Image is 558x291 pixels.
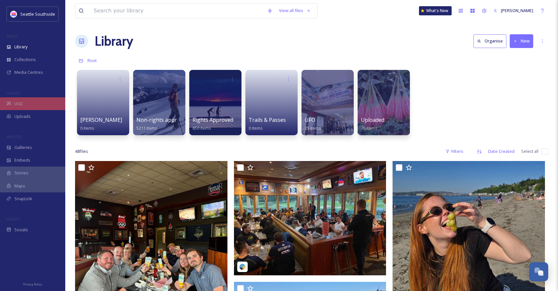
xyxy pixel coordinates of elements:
[501,8,533,13] span: [PERSON_NAME]
[529,262,548,281] button: Open Chat
[305,125,321,131] span: 25 items
[305,116,315,123] span: UFO
[7,217,20,221] span: SOCIALS
[510,34,533,48] button: New
[75,148,88,154] span: 48 file s
[249,117,286,131] a: Trails & Passes0 items
[249,116,286,123] span: Trails & Passes
[276,4,314,17] a: View all files
[305,117,321,131] a: UFO25 items
[23,280,42,288] a: Privacy Policy
[193,117,233,131] a: Rights Approved650 items
[95,31,133,51] a: Library
[80,116,122,123] span: [PERSON_NAME]
[87,57,97,64] a: Root
[136,116,189,123] span: Non-rights approved
[419,6,452,15] a: What's New
[234,161,386,275] img: billybaroosrestaurant-17940080099480510.jpeg
[249,125,263,131] span: 0 items
[14,113,31,120] span: Uploads
[14,170,28,176] span: Stories
[10,11,17,17] img: uRWeGss8_400x400.jpg
[20,11,55,17] span: Seattle Southside
[14,44,27,50] span: Library
[361,125,377,131] span: 76 items
[14,196,32,202] span: SnapLink
[80,117,122,131] a: [PERSON_NAME]0 items
[14,144,32,151] span: Galleries
[14,57,36,63] span: Collections
[14,157,30,163] span: Embeds
[136,125,157,131] span: 5211 items
[473,34,506,48] button: Organise
[193,125,211,131] span: 650 items
[361,117,384,131] a: Uploaded76 items
[14,227,28,233] span: Socials
[90,4,264,18] input: Search your library
[485,145,518,158] div: Date Created
[239,264,246,270] img: snapsea-logo.png
[14,183,25,189] span: Maps
[521,148,538,154] span: Select all
[23,282,42,286] span: Privacy Policy
[87,57,97,63] span: Root
[361,116,384,123] span: Uploaded
[14,101,23,107] span: UGC
[80,125,94,131] span: 0 items
[7,90,21,95] span: COLLECT
[490,4,536,17] a: [PERSON_NAME]
[7,34,18,39] span: MEDIA
[136,117,189,131] a: Non-rights approved5211 items
[193,116,233,123] span: Rights Approved
[442,145,467,158] div: Filters
[473,34,510,48] a: Organise
[7,134,22,139] span: WIDGETS
[14,69,43,75] span: Media Centres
